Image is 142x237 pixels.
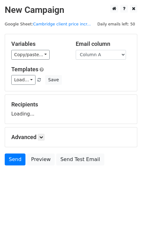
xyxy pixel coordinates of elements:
h5: Advanced [11,134,131,141]
a: Templates [11,66,38,73]
a: Cambridge client price incr... [33,22,91,26]
a: Send [5,154,25,165]
a: Daily emails left: 50 [95,22,137,26]
a: Send Test Email [56,154,104,165]
a: Copy/paste... [11,50,50,60]
h2: New Campaign [5,5,137,15]
a: Preview [27,154,55,165]
h5: Recipients [11,101,131,108]
h5: Email column [76,40,131,47]
h5: Variables [11,40,66,47]
div: Loading... [11,101,131,117]
button: Save [45,75,62,85]
span: Daily emails left: 50 [95,21,137,28]
a: Load... [11,75,35,85]
small: Google Sheet: [5,22,91,26]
